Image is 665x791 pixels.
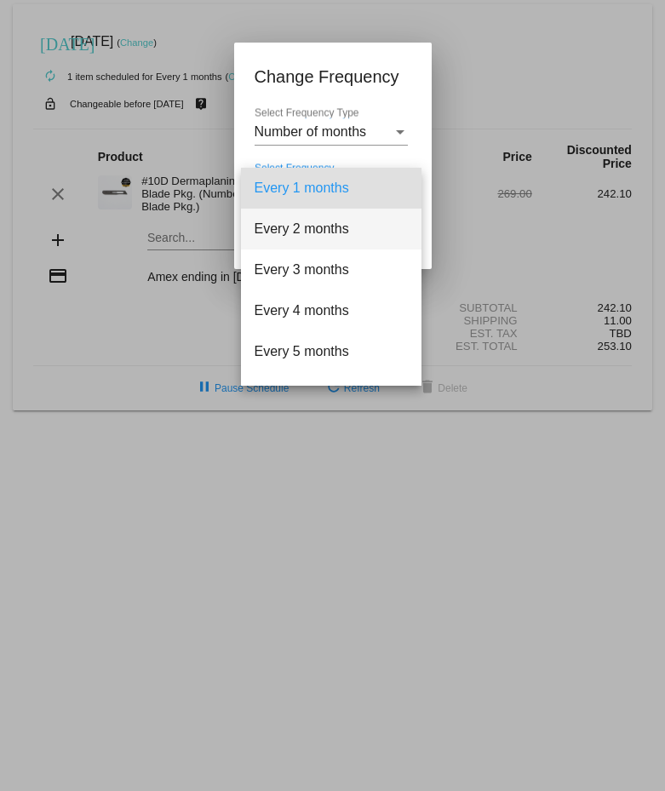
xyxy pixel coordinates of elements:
[255,331,408,372] span: Every 5 months
[255,249,408,290] span: Every 3 months
[255,168,408,209] span: Every 1 months
[255,290,408,331] span: Every 4 months
[255,209,408,249] span: Every 2 months
[255,372,408,413] span: Every 6 months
